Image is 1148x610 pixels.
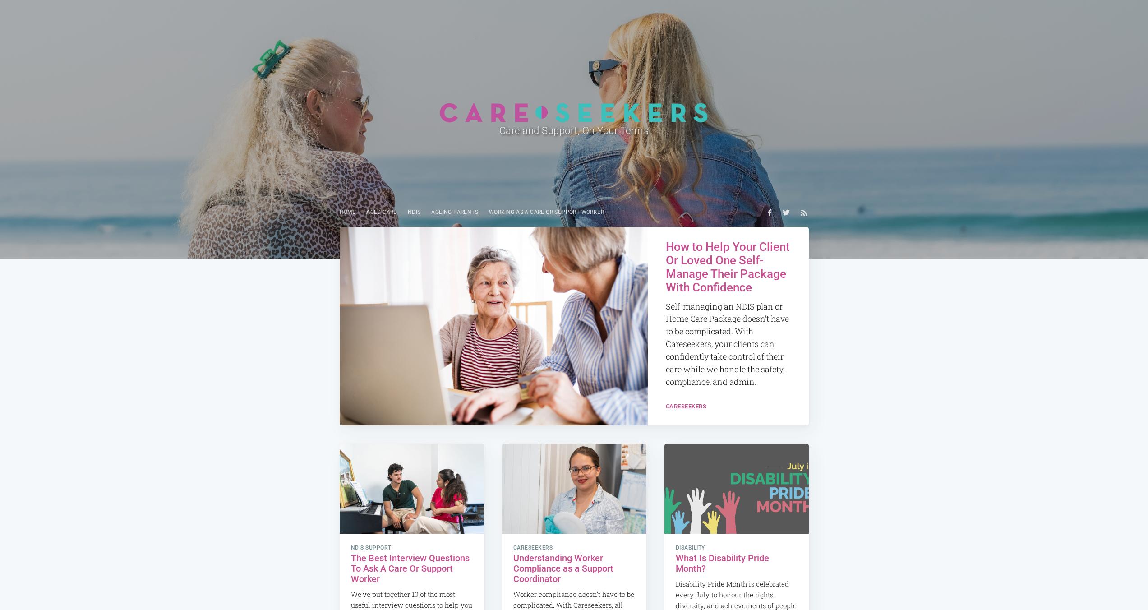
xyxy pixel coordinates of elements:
a: Aged Care [361,203,402,221]
span: NDIS Support [351,545,473,551]
h2: Care and Support, On Your Terms [385,123,762,139]
a: How to Help Your Client Or Loved One Self-Manage Their Package With Confidence Self-managing an N... [648,227,809,401]
a: Working as a care or support worker [484,203,609,221]
a: Ageing parents [426,203,484,221]
h2: The Best Interview Questions To Ask A Care Or Support Worker [351,553,473,584]
a: Home [334,203,361,221]
p: Self-managing an NDIS plan or Home Care Package doesn’t have to be complicated. With Careseekers,... [666,300,791,388]
span: careseekers [513,545,635,551]
h2: What Is Disability Pride Month? [676,553,798,574]
a: NDIS [402,203,426,221]
h2: How to Help Your Client Or Loved One Self-Manage Their Package With Confidence [666,240,791,295]
h2: Understanding Worker Compliance as a Support Coordinator [513,553,635,584]
span: Disability [676,545,798,551]
img: Careseekers [439,102,709,123]
a: Careseekers [666,403,707,410]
